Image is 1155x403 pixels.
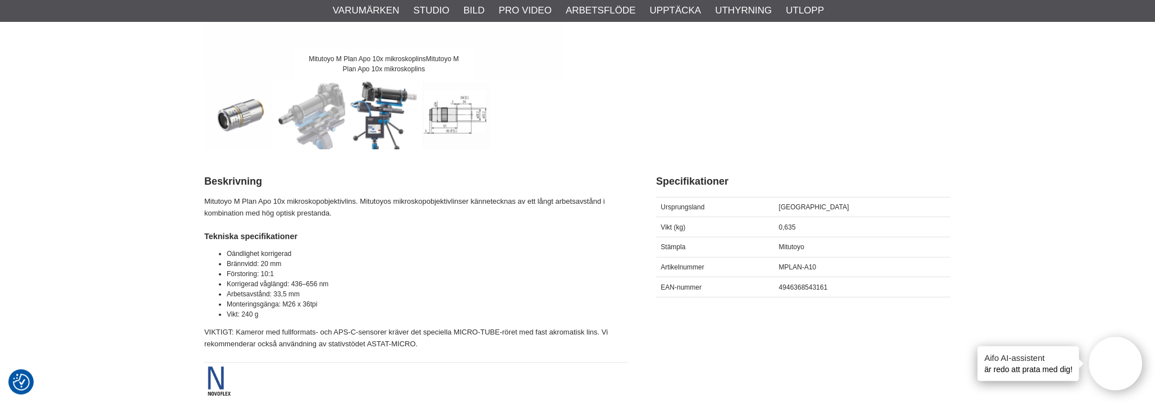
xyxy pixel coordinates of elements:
font: Varumärken [333,5,400,16]
font: Studio [414,5,450,16]
img: Mitutoyo M Plan Apo 10x mikroskoplinsMitutoyo M Plan Apo 10x mikroskoplins [205,81,273,149]
a: Upptäcka [650,3,702,18]
img: M Plan Apo 10x mikroskoplins [423,81,491,149]
font: Ursprungsland [661,203,705,211]
font: är redo att prata med dig! [984,365,1072,374]
a: Arbetsflöde [566,3,636,18]
font: Arbetsavstånd: 33,5 mm [227,290,300,298]
img: Återgå till samtyckesknappen [13,374,30,391]
font: Monteringsgänga: M26 x 36tpi [227,300,317,308]
a: Utlopp [786,3,824,18]
a: Varumärken [333,3,400,18]
font: Tekniska specifikationer [204,232,297,241]
font: Mitutoyo M Plan Apo 10x mikroskopobjektivlins. Mitutoyos mikroskopobjektivlinser kännetecknas av ... [204,197,605,217]
img: Novoflex - Om [204,358,628,399]
font: Beskrivning [204,176,262,187]
font: [GEOGRAPHIC_DATA] [779,203,849,211]
img: Kombinerat med Novoflex tillbehör [278,81,346,149]
img: Avancerat mikroskopobjektiv [350,81,418,149]
font: Vikt (kg) [661,223,686,231]
a: Studio [414,3,450,18]
font: Arbetsflöde [566,5,636,16]
font: Uthyrning [715,5,772,16]
font: Mitutoyo M Plan Apo 10x mikroskoplinsMitutoyo M Plan Apo 10x mikroskoplins [309,55,459,73]
font: Mitutoyo [779,243,804,251]
font: MPLAN-A10 [779,263,817,271]
font: Förstoring: 10:1 [227,270,274,278]
font: 4946368543161 [779,283,828,291]
font: EAN-nummer [661,283,702,291]
font: VIKTIGT: Kameror med fullformats- och APS-C-sensorer kräver det speciella MICRO-TUBE-röret med fa... [204,328,608,348]
font: Stämpla [661,243,686,251]
font: Brännvidd: 20 mm [227,260,281,268]
font: Vikt: 240 g [227,310,258,318]
font: Specifikationer [656,176,728,187]
font: Upptäcka [650,5,702,16]
font: Oändlighet korrigerad [227,250,291,258]
button: Samtyckesinställningar [13,372,30,392]
font: 0,635 [779,223,796,231]
font: Korrigerad våglängd: 436–656 nm [227,280,328,288]
a: Uthyrning [715,3,772,18]
font: Aifo AI-assistent [984,353,1045,363]
font: Bild [464,5,485,16]
font: Utlopp [786,5,824,16]
font: Pro Video [499,5,552,16]
a: Pro Video [499,3,552,18]
a: Bild [464,3,485,18]
font: Artikelnummer [661,263,704,271]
